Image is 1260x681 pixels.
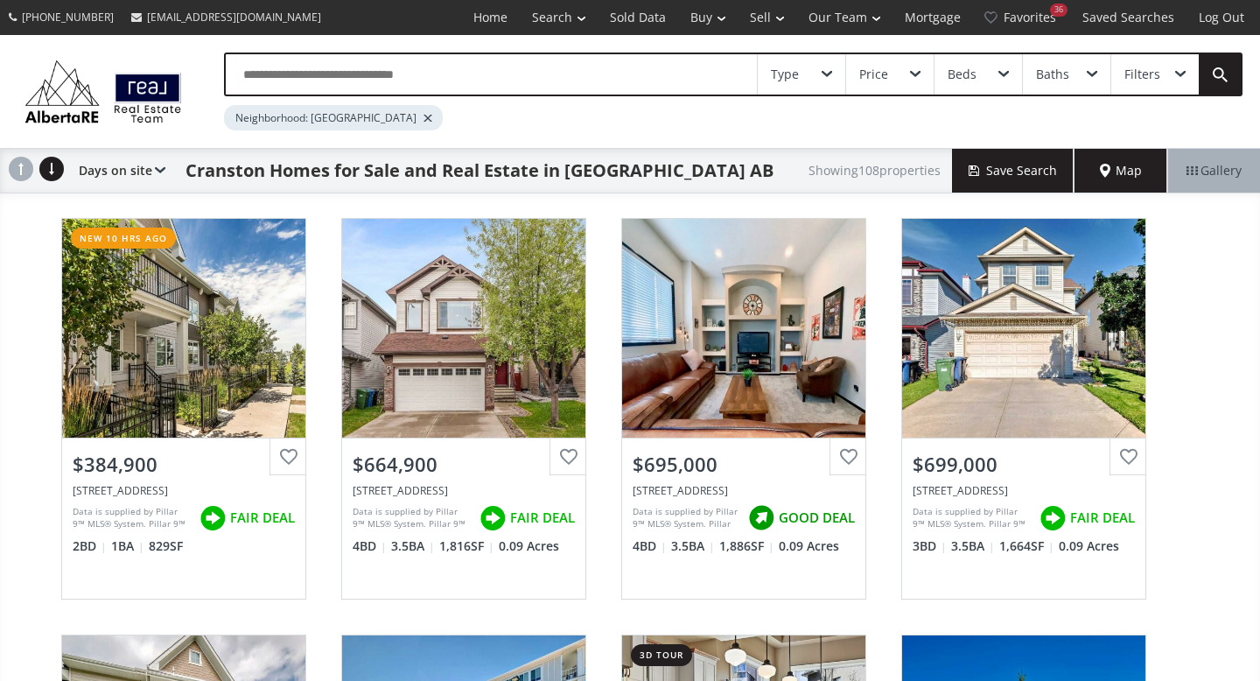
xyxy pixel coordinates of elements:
a: $695,000[STREET_ADDRESS]Data is supplied by Pillar 9™ MLS® System. Pillar 9™ is the owner of the ... [604,200,884,617]
span: 1 BA [111,537,144,555]
div: 78 Cranwell Common SE, Calgary, AB T3M 0J4 [633,483,855,498]
div: 1009 Cranbrook Walk SE, Calgary, AB T3M 2V5 [73,483,295,498]
span: 1,886 SF [719,537,774,555]
h2: Showing 108 properties [808,164,941,177]
div: Data is supplied by Pillar 9™ MLS® System. Pillar 9™ is the owner of the copyright in its MLS® Sy... [353,505,471,531]
img: rating icon [195,501,230,536]
a: $664,900[STREET_ADDRESS]Data is supplied by Pillar 9™ MLS® System. Pillar 9™ is the owner of the ... [324,200,604,617]
div: $699,000 [913,451,1135,478]
span: GOOD DEAL [779,509,855,527]
div: Map [1074,149,1167,193]
span: 4 BD [353,537,387,555]
div: Beds [948,68,976,81]
h1: Cranston Homes for Sale and Real Estate in [GEOGRAPHIC_DATA] AB [185,158,773,183]
div: Gallery [1167,149,1260,193]
span: 1,664 SF [999,537,1054,555]
span: Map [1100,162,1142,179]
span: FAIR DEAL [230,509,295,527]
span: 1,816 SF [439,537,494,555]
span: 2 BD [73,537,107,555]
span: 3.5 BA [391,537,435,555]
span: 3.5 BA [671,537,715,555]
div: $384,900 [73,451,295,478]
div: Filters [1124,68,1160,81]
span: FAIR DEAL [1070,509,1135,527]
div: 36 [1050,4,1067,17]
img: rating icon [744,501,779,536]
div: Baths [1036,68,1069,81]
span: 3.5 BA [951,537,995,555]
img: rating icon [475,501,510,536]
span: FAIR DEAL [510,509,575,527]
span: [EMAIL_ADDRESS][DOMAIN_NAME] [147,10,321,25]
img: rating icon [1035,501,1070,536]
span: 3 BD [913,537,947,555]
span: Gallery [1186,162,1242,179]
div: Price [859,68,888,81]
div: 14 Cranfield Crescent SE, Calgary, AB T3M1A6 [913,483,1135,498]
div: Neighborhood: [GEOGRAPHIC_DATA] [224,105,443,130]
div: Days on site [70,149,165,193]
a: new 10 hrs ago$384,900[STREET_ADDRESS]Data is supplied by Pillar 9™ MLS® System. Pillar 9™ is the... [44,200,324,617]
button: Save Search [952,149,1074,193]
a: $699,000[STREET_ADDRESS]Data is supplied by Pillar 9™ MLS® System. Pillar 9™ is the owner of the ... [884,200,1164,617]
span: 0.09 Acres [1059,537,1119,555]
span: 829 SF [149,537,183,555]
span: [PHONE_NUMBER] [22,10,114,25]
div: Data is supplied by Pillar 9™ MLS® System. Pillar 9™ is the owner of the copyright in its MLS® Sy... [633,505,739,531]
div: 59 Cranfield Manor SE, Calgary, AB T3M 1K7 [353,483,575,498]
img: Logo [17,56,189,128]
span: 0.09 Acres [779,537,839,555]
div: $664,900 [353,451,575,478]
div: Type [771,68,799,81]
div: Data is supplied by Pillar 9™ MLS® System. Pillar 9™ is the owner of the copyright in its MLS® Sy... [913,505,1031,531]
span: 4 BD [633,537,667,555]
span: 0.09 Acres [499,537,559,555]
a: [EMAIL_ADDRESS][DOMAIN_NAME] [122,1,330,33]
div: Data is supplied by Pillar 9™ MLS® System. Pillar 9™ is the owner of the copyright in its MLS® Sy... [73,505,191,531]
div: $695,000 [633,451,855,478]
